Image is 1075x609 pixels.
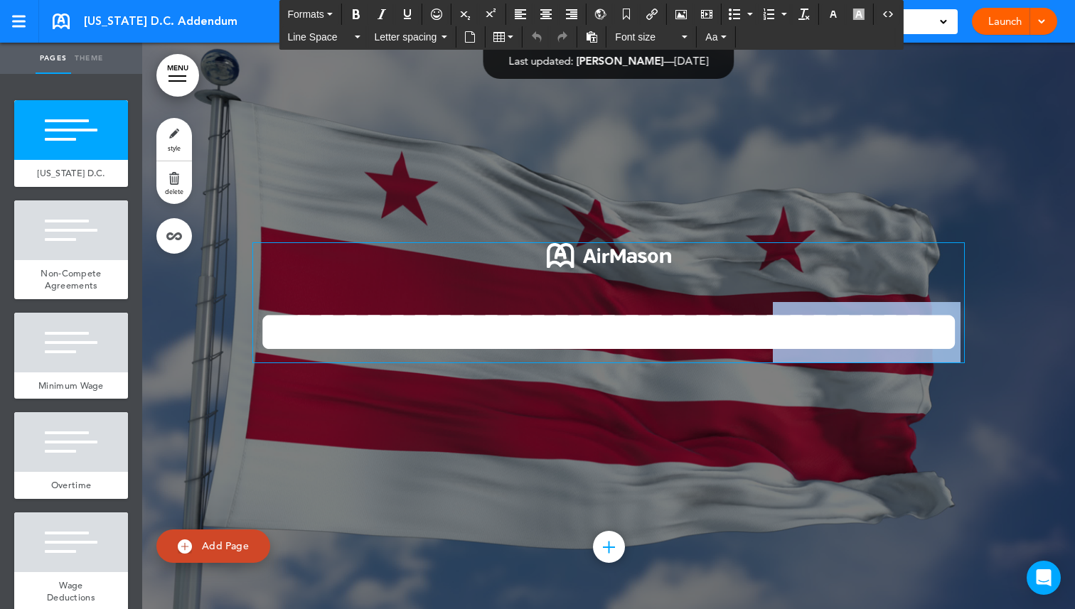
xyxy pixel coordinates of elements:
[509,55,709,66] div: —
[14,472,128,499] a: Overtime
[487,26,520,48] div: Table
[36,43,71,74] a: Pages
[983,8,1027,35] a: Launch
[509,54,574,68] span: Last updated:
[47,579,95,604] span: Wage Deductions
[547,243,671,268] img: 1722553576973-Airmason_logo_White.png
[675,54,709,68] span: [DATE]
[51,479,91,491] span: Overtime
[156,118,192,161] a: style
[84,14,237,29] span: [US_STATE] D.C. Addendum
[156,161,192,204] a: delete
[14,372,128,399] a: Minimum Wage
[615,30,679,44] span: Font size
[1027,561,1061,595] div: Open Intercom Messenger
[14,160,128,187] a: [US_STATE] D.C.
[374,30,438,44] span: Letter spacing
[156,529,270,563] a: Add Page
[458,26,482,48] div: Insert document
[168,144,181,152] span: style
[579,26,604,48] div: Paste as text
[71,43,107,74] a: Theme
[525,26,549,48] div: Undo
[178,539,192,554] img: add.svg
[165,187,183,195] span: delete
[41,267,101,292] span: Non-Compete Agreements
[287,30,351,44] span: Line Space
[550,26,574,48] div: Redo
[38,379,104,392] span: Minimum Wage
[14,260,128,299] a: Non-Compete Agreements
[37,167,105,179] span: [US_STATE] D.C.
[577,54,664,68] span: [PERSON_NAME]
[156,54,199,97] a: MENU
[202,539,249,552] span: Add Page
